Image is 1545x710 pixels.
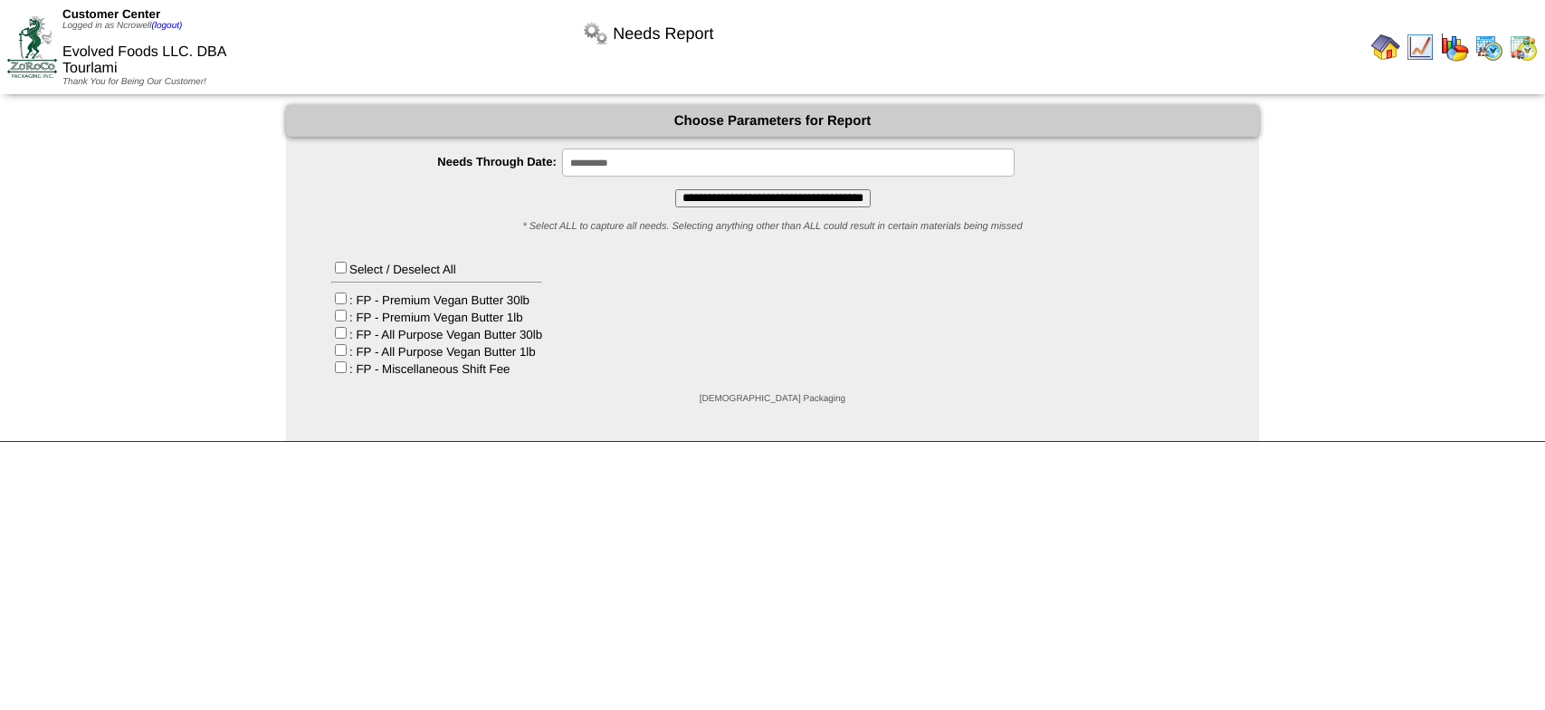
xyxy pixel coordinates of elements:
img: ZoRoCo_Logo(Green%26Foil)%20jpg.webp [7,16,57,77]
div: * Select ALL to capture all needs. Selecting anything other than ALL could result in certain mate... [286,221,1259,232]
span: Logged in as Ncrowell [62,21,182,31]
label: Needs Through Date: [322,155,562,168]
img: calendarprod.gif [1474,33,1503,62]
img: calendarinout.gif [1509,33,1538,62]
div: Choose Parameters for Report [286,105,1259,137]
span: Evolved Foods LLC. DBA Tourlami [62,44,226,76]
div: Select / Deselect All : FP - Premium Vegan Butter 30lb : FP - Premium Vegan Butter 1lb : FP - All... [331,259,542,376]
img: line_graph.gif [1406,33,1435,62]
img: home.gif [1371,33,1400,62]
img: workflow.png [581,19,610,48]
span: Needs Report [613,24,713,43]
span: Thank You for Being Our Customer! [62,77,206,87]
img: graph.gif [1440,33,1469,62]
a: (logout) [151,21,182,31]
span: [DEMOGRAPHIC_DATA] Packaging [700,394,845,404]
span: Customer Center [62,7,160,21]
